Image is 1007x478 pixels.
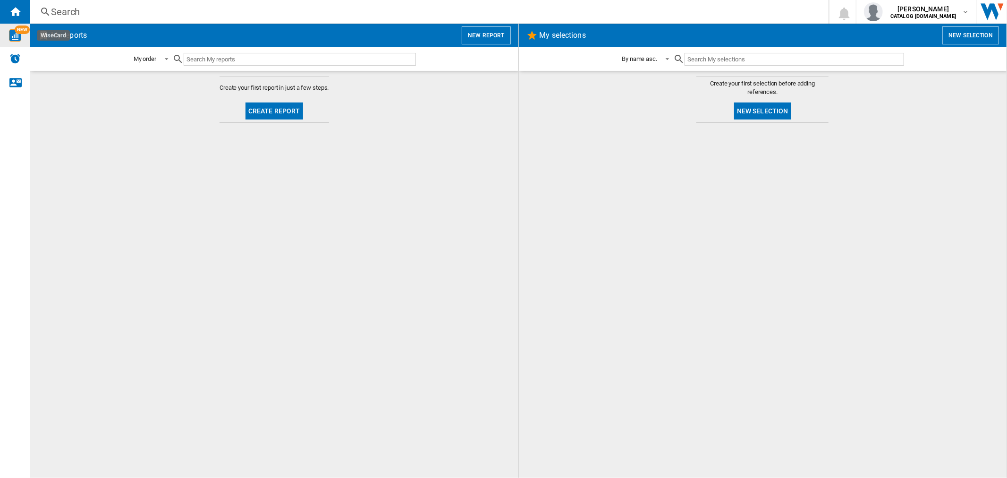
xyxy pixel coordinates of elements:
[9,53,21,64] img: alerts-logo.svg
[49,26,89,44] h2: My reports
[51,5,804,18] div: Search
[220,84,329,92] span: Create your first report in just a few steps.
[734,102,791,119] button: New selection
[890,4,956,14] span: [PERSON_NAME]
[864,2,883,21] img: profile.jpg
[890,13,956,19] b: CATALOG [DOMAIN_NAME]
[9,29,21,42] img: wise-card.svg
[245,102,303,119] button: Create report
[685,53,904,66] input: Search My selections
[15,26,30,34] span: NEW
[696,79,829,96] span: Create your first selection before adding references.
[184,53,416,66] input: Search My reports
[622,55,657,62] div: By name asc.
[134,55,156,62] div: My order
[462,26,510,44] button: New report
[942,26,999,44] button: New selection
[538,26,588,44] h2: My selections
